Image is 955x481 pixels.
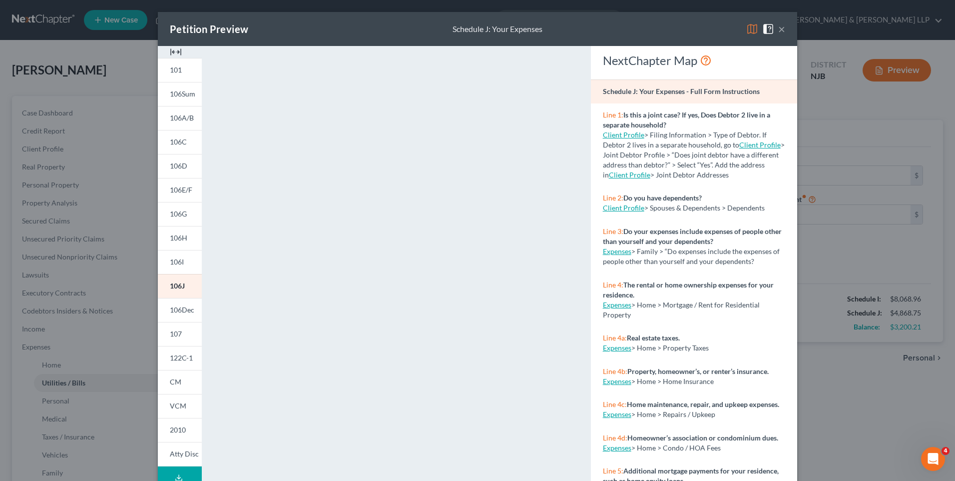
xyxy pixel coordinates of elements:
span: Line 5: [603,466,623,475]
a: 106J [158,274,202,298]
div: Petition Preview [170,22,248,36]
span: 106G [170,209,187,218]
span: > Home > Property Taxes [631,343,709,352]
strong: The rental or home ownership expenses for your residence. [603,280,774,299]
span: Line 4d: [603,433,627,442]
span: > Home > Condo / HOA Fees [631,443,721,452]
strong: Schedule J: Your Expenses - Full Form Instructions [603,87,760,95]
a: 106H [158,226,202,250]
a: Expenses [603,300,631,309]
a: Expenses [603,443,631,452]
span: Line 4: [603,280,623,289]
span: Line 4c: [603,400,627,408]
a: Client Profile [603,203,644,212]
a: VCM [158,394,202,418]
a: 107 [158,322,202,346]
span: > Family > “Do expenses include the expenses of people other than yourself and your dependents? [603,247,780,265]
div: Schedule J: Your Expenses [453,23,542,35]
a: 2010 [158,418,202,442]
a: 106D [158,154,202,178]
a: Expenses [603,377,631,385]
span: 106Dec [170,305,194,314]
a: CM [158,370,202,394]
a: Client Profile [609,170,650,179]
span: 106C [170,137,187,146]
a: 106E/F [158,178,202,202]
div: NextChapter Map [603,52,785,68]
span: VCM [170,401,186,410]
iframe: Intercom live chat [921,447,945,471]
button: × [778,23,785,35]
span: Line 1: [603,110,623,119]
span: > Filing Information > Type of Debtor. If Debtor 2 lives in a separate household, go to [603,130,767,149]
span: Line 4b: [603,367,627,375]
a: Expenses [603,343,631,352]
img: help-close-5ba153eb36485ed6c1ea00a893f15db1cb9b99d6cae46e1a8edb6c62d00a1a76.svg [762,23,774,35]
span: 107 [170,329,182,338]
a: 122C-1 [158,346,202,370]
span: 106D [170,161,187,170]
span: > Joint Debtor Profile > “Does joint debtor have a different address than debtor?” > Select “Yes”... [603,140,785,179]
a: Client Profile [603,130,644,139]
a: 106G [158,202,202,226]
span: > Home > Repairs / Upkeep [631,410,715,418]
strong: Property, homeowner’s, or renter’s insurance. [627,367,769,375]
a: 106Sum [158,82,202,106]
span: Line 4a: [603,333,627,342]
a: 106I [158,250,202,274]
a: Expenses [603,410,631,418]
span: Line 2: [603,193,623,202]
span: 106H [170,233,187,242]
strong: Do you have dependents? [623,193,702,202]
span: 2010 [170,425,186,434]
a: 106A/B [158,106,202,130]
span: 122C-1 [170,353,193,362]
span: > Joint Debtor Addresses [609,170,729,179]
span: Atty Disc [170,449,199,458]
strong: Do your expenses include expenses of people other than yourself and your dependents? [603,227,782,245]
span: CM [170,377,181,386]
span: > Home > Home Insurance [631,377,714,385]
a: 101 [158,58,202,82]
strong: Homeowner’s association or condominium dues. [627,433,778,442]
span: 101 [170,65,182,74]
span: 106Sum [170,89,195,98]
a: Expenses [603,247,631,255]
a: Client Profile [739,140,781,149]
strong: Is this a joint case? If yes, Does Debtor 2 live in a separate household? [603,110,770,129]
span: > Spouses & Dependents > Dependents [644,203,765,212]
span: Line 3: [603,227,623,235]
span: 106J [170,281,185,290]
strong: Real estate taxes. [627,333,680,342]
a: 106Dec [158,298,202,322]
span: 106E/F [170,185,192,194]
span: 4 [942,447,950,455]
img: map-eea8200ae884c6f1103ae1953ef3d486a96c86aabb227e865a55264e3737af1f.svg [746,23,758,35]
span: > Home > Mortgage / Rent for Residential Property [603,300,760,319]
span: 106A/B [170,113,194,122]
span: 106I [170,257,184,266]
a: Atty Disc [158,442,202,466]
a: 106C [158,130,202,154]
strong: Home maintenance, repair, and upkeep expenses. [627,400,779,408]
img: expand-e0f6d898513216a626fdd78e52531dac95497ffd26381d4c15ee2fc46db09dca.svg [170,46,182,58]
